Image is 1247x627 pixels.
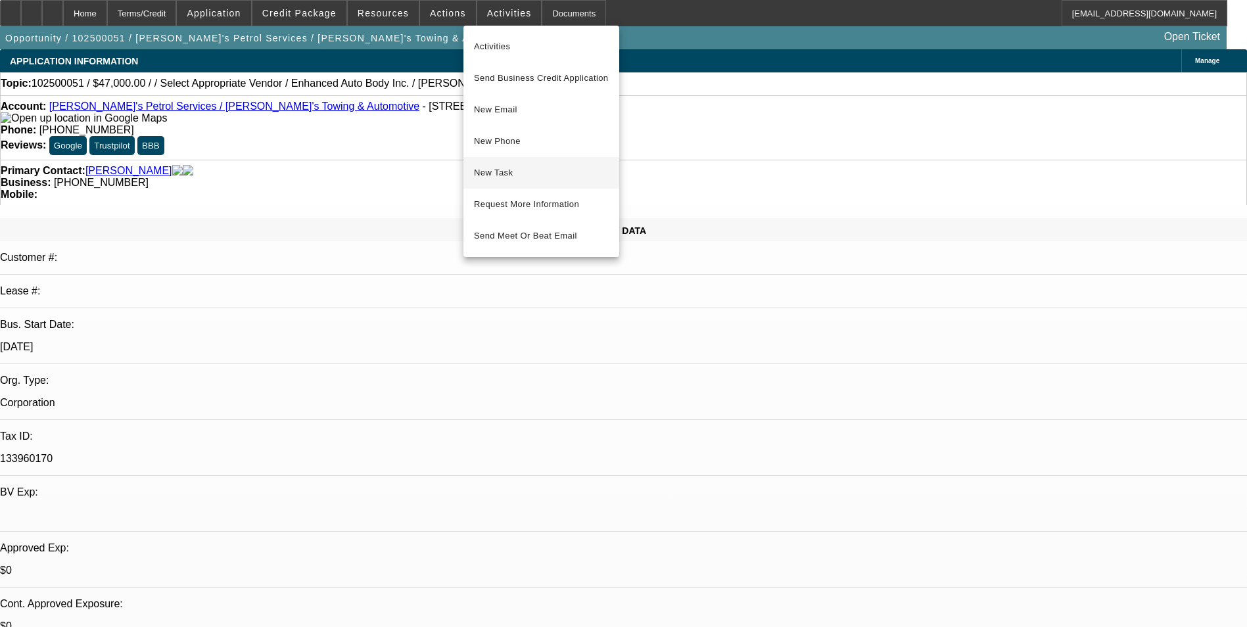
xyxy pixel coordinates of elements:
span: Activities [474,39,609,55]
span: New Email [474,102,609,118]
span: New Phone [474,133,609,149]
span: Request More Information [474,197,609,212]
span: Send Business Credit Application [474,70,609,86]
span: Send Meet Or Beat Email [474,228,609,244]
span: New Task [474,165,609,181]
